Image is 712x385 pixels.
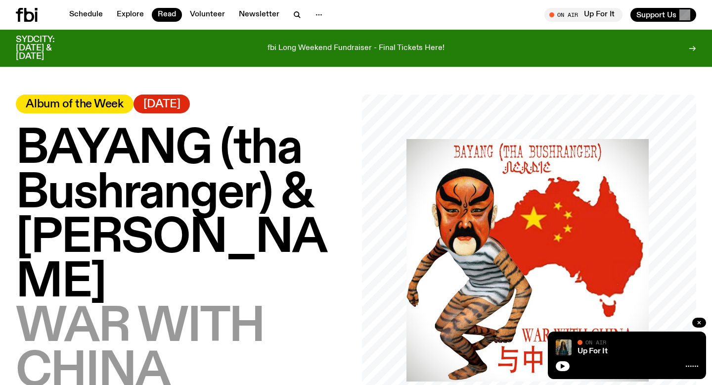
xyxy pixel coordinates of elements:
span: [DATE] [143,99,180,110]
span: Support Us [636,10,676,19]
a: Up For It [578,347,608,355]
button: Support Us [630,8,696,22]
button: On AirUp For It [544,8,623,22]
a: Read [152,8,182,22]
a: Schedule [63,8,109,22]
a: Explore [111,8,150,22]
span: BAYANG (tha Bushranger) & [PERSON_NAME] [16,125,326,308]
h3: SYDCITY: [DATE] & [DATE] [16,36,79,61]
span: On Air [585,339,606,345]
a: Volunteer [184,8,231,22]
span: Album of the Week [26,99,124,110]
a: Newsletter [233,8,285,22]
img: Ify - a Brown Skin girl with black braided twists, looking up to the side with her tongue stickin... [556,339,572,355]
p: fbi Long Weekend Fundraiser - Final Tickets Here! [267,44,445,53]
